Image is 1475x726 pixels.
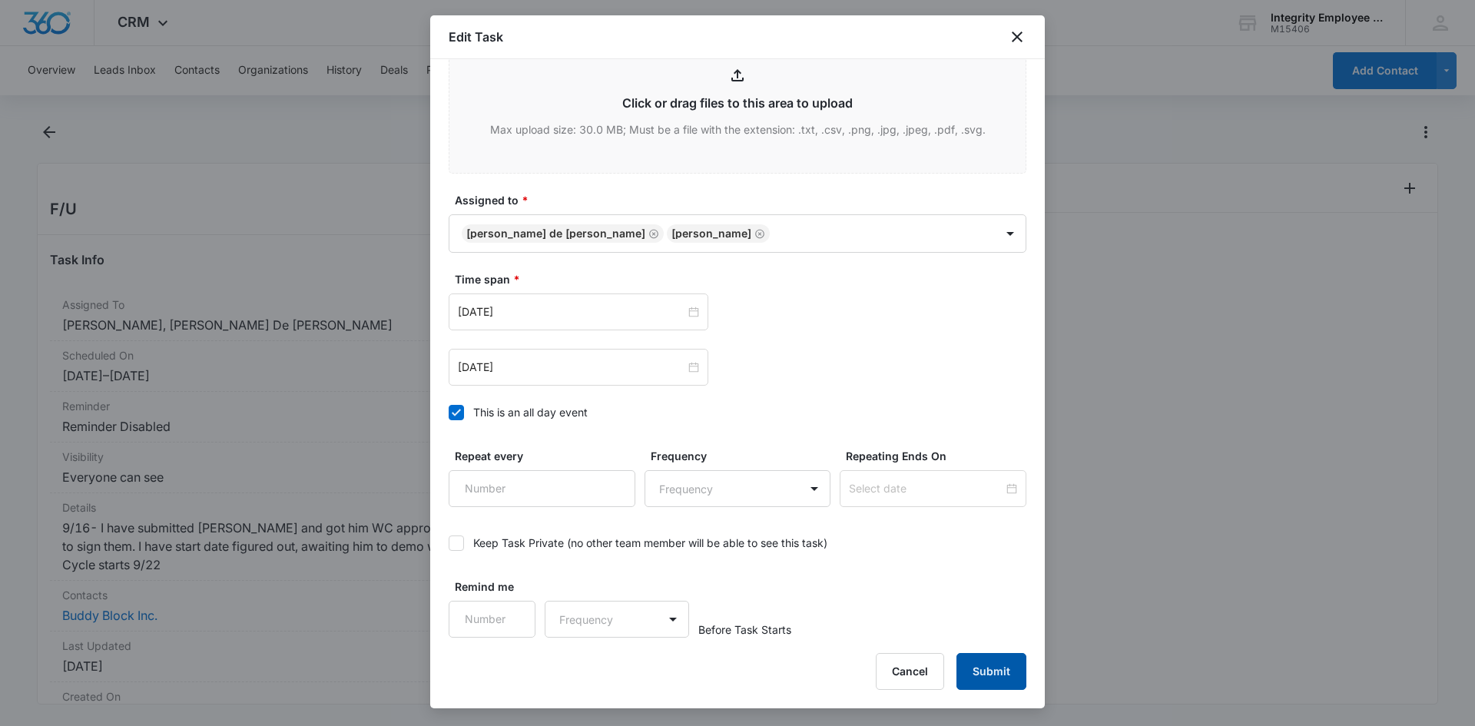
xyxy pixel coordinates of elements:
[458,359,685,376] input: Sep 10, 2025
[458,303,685,320] input: Sep 9, 2025
[846,448,1032,464] label: Repeating Ends On
[956,653,1026,690] button: Submit
[455,192,1032,208] label: Assigned to
[466,228,645,239] div: [PERSON_NAME] De [PERSON_NAME]
[751,228,765,239] div: Remove Nicholas Harris
[473,535,827,551] div: Keep Task Private (no other team member will be able to see this task)
[645,228,659,239] div: Remove Daisy De Le Vega
[455,578,542,595] label: Remind me
[449,470,635,507] input: Number
[671,228,751,239] div: [PERSON_NAME]
[876,653,944,690] button: Cancel
[1008,28,1026,46] button: close
[849,480,1003,497] input: Select date
[473,404,588,420] div: This is an all day event
[449,28,503,46] h1: Edit Task
[651,448,837,464] label: Frequency
[455,271,1032,287] label: Time span
[455,448,641,464] label: Repeat every
[698,622,791,638] span: Before Task Starts
[449,601,535,638] input: Number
